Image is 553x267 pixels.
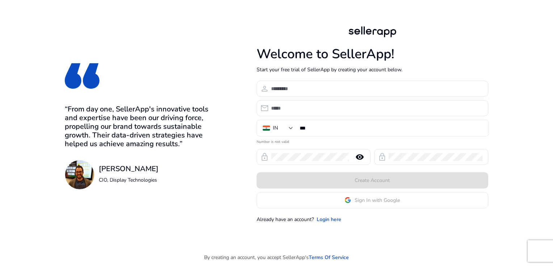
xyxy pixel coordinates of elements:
h3: “From day one, SellerApp's innovative tools and expertise have been our driving force, propelling... [65,105,219,148]
span: lock [260,153,269,161]
div: IN [273,124,278,132]
p: Start your free trial of SellerApp by creating your account below. [257,66,488,73]
mat-error: Number is not valid [257,137,488,145]
span: lock [378,153,387,161]
h1: Welcome to SellerApp! [257,46,488,62]
a: Terms Of Service [309,254,349,261]
mat-icon: remove_red_eye [351,153,368,161]
a: Login here [317,216,341,223]
p: Already have an account? [257,216,314,223]
h3: [PERSON_NAME] [99,165,159,173]
p: CIO, Display Technologies [99,176,159,184]
span: person [260,84,269,93]
span: email [260,104,269,113]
